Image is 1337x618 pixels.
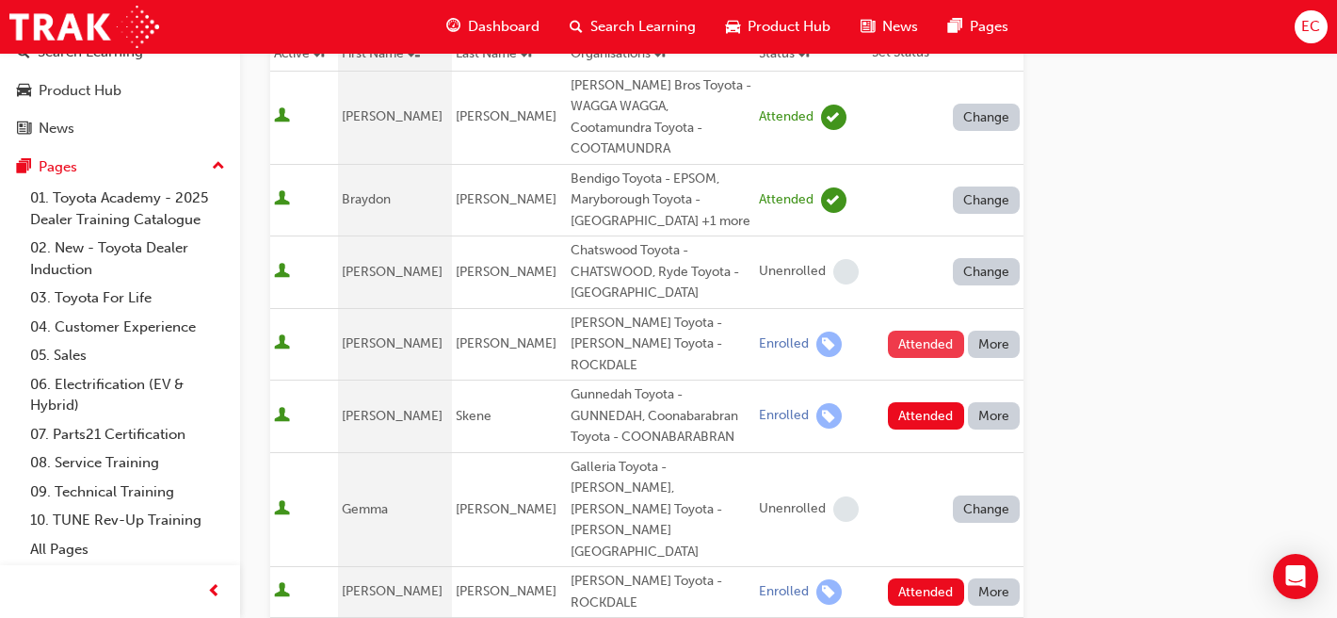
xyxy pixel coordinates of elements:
span: Braydon [342,191,391,207]
a: guage-iconDashboard [431,8,555,46]
button: More [968,402,1021,430]
span: News [882,16,918,38]
div: Unenrolled [759,500,826,518]
a: car-iconProduct Hub [711,8,846,46]
span: pages-icon [948,15,962,39]
span: User is active [274,334,290,353]
div: Attended [759,108,813,126]
span: User is active [274,500,290,519]
div: News [39,118,74,139]
span: learningRecordVerb_ATTEND-icon [821,105,846,130]
a: 04. Customer Experience [23,313,233,342]
div: Pages [39,156,77,178]
div: Galleria Toyota - [PERSON_NAME], [PERSON_NAME] Toyota - [PERSON_NAME][GEOGRAPHIC_DATA] [571,457,751,563]
div: Chatswood Toyota - CHATSWOOD, Ryde Toyota - [GEOGRAPHIC_DATA] [571,240,751,304]
button: Attended [888,331,964,358]
span: sorting-icon [654,45,668,61]
span: Dashboard [468,16,540,38]
div: [PERSON_NAME] Bros Toyota - WAGGA WAGGA, Cootamundra Toyota - COOTAMUNDRA [571,75,751,160]
span: pages-icon [17,159,31,176]
a: All Pages [23,535,233,564]
span: Skene [456,408,491,424]
div: Enrolled [759,407,809,425]
span: [PERSON_NAME] [456,108,556,124]
span: learningRecordVerb_ENROLL-icon [816,332,842,357]
span: learningRecordVerb_ENROLL-icon [816,579,842,605]
span: Product Hub [748,16,830,38]
span: [PERSON_NAME] [456,335,556,351]
span: sorting-icon [314,45,327,61]
span: User is active [274,107,290,126]
a: 10. TUNE Rev-Up Training [23,506,233,535]
a: 05. Sales [23,341,233,370]
img: Trak [9,6,159,48]
div: Unenrolled [759,263,826,281]
div: Bendigo Toyota - EPSOM, Maryborough Toyota - [GEOGRAPHIC_DATA] +1 more [571,169,751,233]
span: news-icon [861,15,875,39]
span: asc-icon [408,45,421,61]
button: Change [953,496,1021,523]
a: pages-iconPages [933,8,1023,46]
span: sorting-icon [798,45,812,61]
div: Open Intercom Messenger [1273,554,1318,599]
div: Gunnedah Toyota - GUNNEDAH, Coonabarabran Toyota - COONABARABRAN [571,384,751,448]
span: EC [1301,16,1320,38]
a: 01. Toyota Academy - 2025 Dealer Training Catalogue [23,184,233,234]
span: news-icon [17,121,31,138]
a: 06. Electrification (EV & Hybrid) [23,370,233,420]
a: News [8,111,233,146]
span: learningRecordVerb_NONE-icon [833,496,859,522]
button: More [968,578,1021,606]
span: [PERSON_NAME] [342,583,443,599]
span: [PERSON_NAME] [342,108,443,124]
button: Attended [888,402,964,430]
div: [PERSON_NAME] Toyota - [PERSON_NAME] Toyota - ROCKDALE [571,313,751,377]
a: 03. Toyota For Life [23,284,233,313]
span: [PERSON_NAME] [456,191,556,207]
span: Gemma [342,501,388,517]
span: [PERSON_NAME] [456,583,556,599]
a: search-iconSearch Learning [555,8,711,46]
span: User is active [274,582,290,601]
button: Change [953,187,1021,214]
span: learningRecordVerb_ATTEND-icon [821,187,846,213]
div: Enrolled [759,583,809,601]
div: Attended [759,191,813,209]
a: Product Hub [8,73,233,108]
span: up-icon [212,154,225,179]
button: Pages [8,150,233,185]
span: car-icon [726,15,740,39]
span: [PERSON_NAME] [342,264,443,280]
span: [PERSON_NAME] [456,501,556,517]
span: [PERSON_NAME] [342,408,443,424]
button: More [968,331,1021,358]
span: learningRecordVerb_ENROLL-icon [816,403,842,429]
span: [PERSON_NAME] [342,335,443,351]
span: Search Learning [590,16,696,38]
span: car-icon [17,83,31,100]
a: 09. Technical Training [23,478,233,507]
span: User is active [274,407,290,426]
span: prev-icon [207,580,221,604]
a: 07. Parts21 Certification [23,420,233,449]
button: Attended [888,578,964,606]
span: Pages [970,16,1008,38]
span: guage-icon [446,15,460,39]
span: learningRecordVerb_NONE-icon [833,259,859,285]
button: EC [1295,10,1328,43]
a: news-iconNews [846,8,933,46]
span: [PERSON_NAME] [456,264,556,280]
button: Change [953,258,1021,285]
div: [PERSON_NAME] Toyota - ROCKDALE [571,571,751,613]
div: Product Hub [39,80,121,102]
span: User is active [274,263,290,282]
span: search-icon [570,15,583,39]
span: sorting-icon [521,45,534,61]
button: Change [953,104,1021,131]
span: User is active [274,190,290,209]
div: Enrolled [759,335,809,353]
a: 08. Service Training [23,448,233,478]
a: 02. New - Toyota Dealer Induction [23,234,233,284]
